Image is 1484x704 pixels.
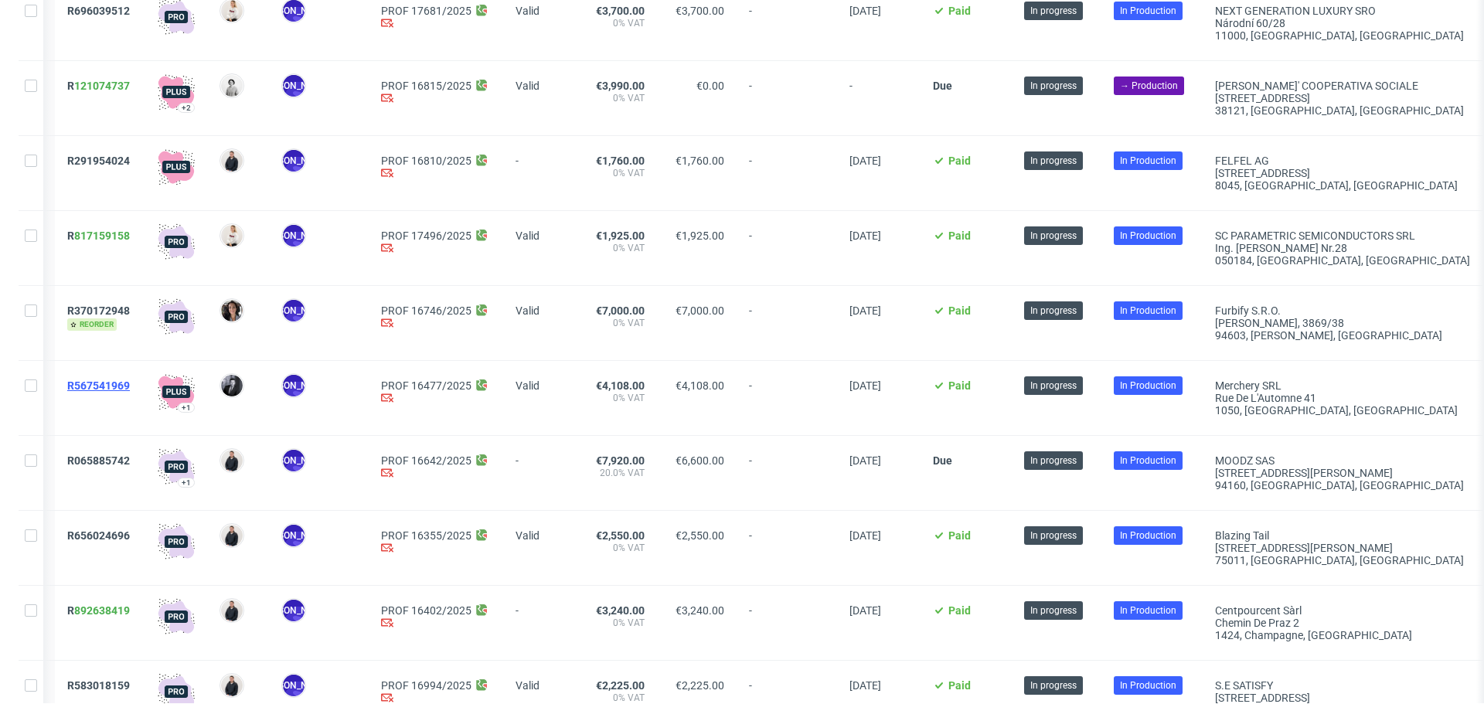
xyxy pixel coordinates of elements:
div: Valid [516,2,564,17]
span: R583018159 [67,679,130,692]
a: R370172948 [67,304,133,317]
span: R [67,604,130,617]
span: - [749,5,825,42]
img: Dudek Mariola [221,75,243,97]
span: In Production [1120,4,1176,18]
img: Adrian Margula [221,600,243,621]
div: - [516,601,564,617]
a: PROF 16994/2025 [381,679,471,692]
figcaption: [PERSON_NAME] [283,525,305,546]
span: [DATE] [849,679,881,692]
span: - [749,304,825,342]
span: - [749,529,825,566]
div: Valid [516,226,564,242]
img: plus-icon.676465ae8f3a83198b3f.png [158,373,195,410]
img: plus-icon.676465ae8f3a83198b3f.png [158,73,195,111]
span: In progress [1030,229,1077,243]
span: In progress [1030,154,1077,168]
span: [DATE] [849,604,881,617]
a: R817159158 [67,230,133,242]
span: €1,760.00 [676,155,724,167]
span: In Production [1120,604,1176,617]
img: plus-icon.676465ae8f3a83198b3f.png [158,148,195,185]
a: PROF 16746/2025 [381,304,471,317]
span: R065885742 [67,454,130,467]
span: - [749,155,825,192]
a: 817159158 [74,230,130,242]
span: €0.00 [696,80,724,92]
span: 0% VAT [589,392,645,404]
a: R696039512 [67,5,133,17]
span: 0% VAT [589,542,645,554]
a: PROF 16815/2025 [381,80,471,92]
span: €1,925.00 [676,230,724,242]
span: Paid [948,529,971,542]
div: Valid [516,376,564,392]
a: PROF 16355/2025 [381,529,471,542]
span: - [749,80,825,117]
span: [DATE] [849,304,881,317]
span: R567541969 [67,379,130,392]
figcaption: [PERSON_NAME] [283,600,305,621]
img: Adrian Margula [221,525,243,546]
a: R583018159 [67,679,133,692]
a: R656024696 [67,529,133,542]
a: R065885742 [67,454,133,467]
span: In Production [1120,529,1176,542]
span: €4,108.00 [676,379,724,392]
div: +1 [182,478,191,487]
span: €1,760.00 [596,155,645,167]
span: Due [933,454,952,467]
span: €6,600.00 [676,454,724,467]
div: Valid [516,676,564,692]
span: - [749,604,825,641]
span: 0% VAT [589,692,645,704]
span: R [67,230,130,242]
span: [DATE] [849,230,881,242]
span: R656024696 [67,529,130,542]
figcaption: [PERSON_NAME] [283,300,305,321]
span: R291954024 [67,155,130,167]
span: - [749,454,825,491]
span: Paid [948,604,971,617]
figcaption: [PERSON_NAME] [283,450,305,471]
span: €1,925.00 [596,230,645,242]
img: Adrian Margula [221,675,243,696]
a: 892638419 [74,604,130,617]
span: €3,990.00 [596,80,645,92]
span: - [749,379,825,417]
img: Adrian Margula [221,450,243,471]
span: €2,550.00 [676,529,724,542]
span: In Production [1120,379,1176,393]
span: - [749,230,825,267]
img: pro-icon.017ec5509f39f3e742e3.png [158,298,195,335]
div: +2 [182,104,191,112]
img: Philippe Dubuy [221,375,243,396]
span: €7,000.00 [676,304,724,317]
a: R121074737 [67,80,133,92]
span: R [67,80,130,92]
span: Paid [948,5,971,17]
a: PROF 16642/2025 [381,454,471,467]
span: In Production [1120,678,1176,692]
span: In progress [1030,529,1077,542]
figcaption: [PERSON_NAME] [283,150,305,172]
span: R696039512 [67,5,130,17]
span: 0% VAT [589,617,645,629]
span: €7,000.00 [596,304,645,317]
span: In progress [1030,678,1077,692]
span: In Production [1120,154,1176,168]
span: Paid [948,155,971,167]
span: €2,225.00 [676,679,724,692]
span: [DATE] [849,5,881,17]
span: R370172948 [67,304,130,317]
span: [DATE] [849,454,881,467]
span: → Production [1120,79,1178,93]
span: - [849,80,908,117]
img: Moreno Martinez Cristina [221,300,243,321]
span: 0% VAT [589,92,645,104]
span: In progress [1030,304,1077,318]
a: PROF 16810/2025 [381,155,471,167]
span: In Production [1120,454,1176,468]
a: 121074737 [74,80,130,92]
